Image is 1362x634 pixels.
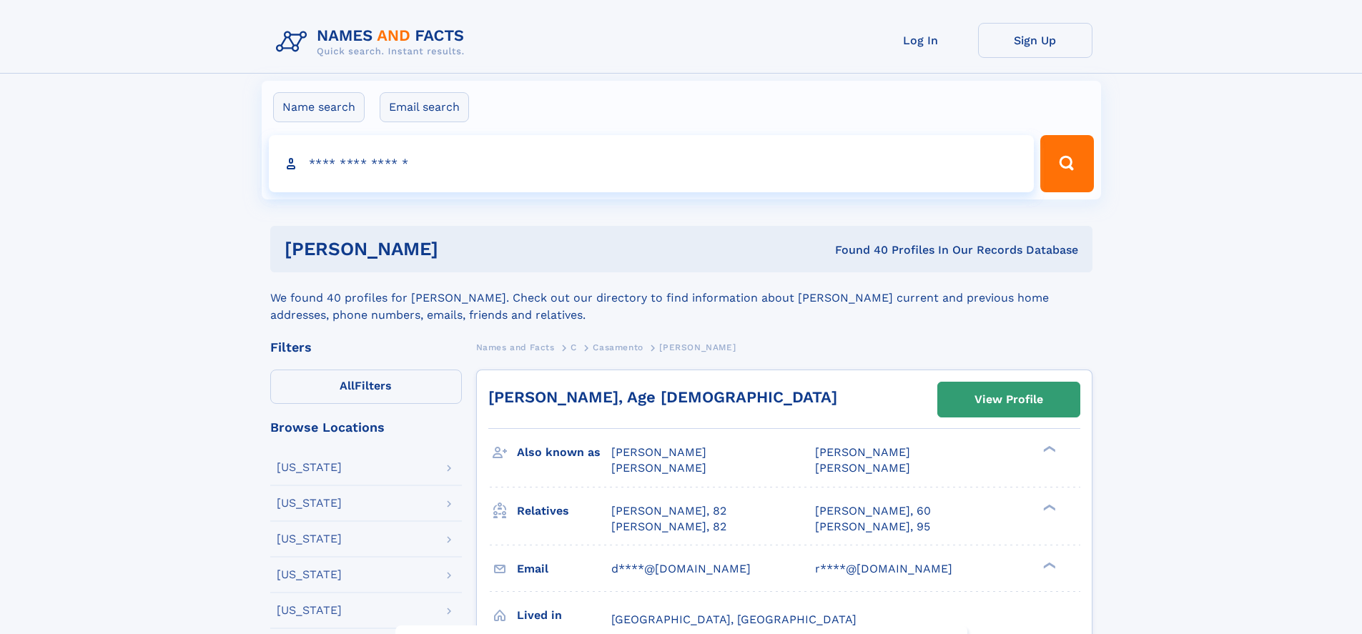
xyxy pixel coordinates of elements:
[270,341,462,354] div: Filters
[277,497,342,509] div: [US_STATE]
[517,499,611,523] h3: Relatives
[517,557,611,581] h3: Email
[277,569,342,580] div: [US_STATE]
[1040,502,1057,512] div: ❯
[270,421,462,434] div: Browse Locations
[864,23,978,58] a: Log In
[270,23,476,61] img: Logo Names and Facts
[611,503,726,519] a: [PERSON_NAME], 82
[593,338,643,356] a: Casamento
[340,379,355,392] span: All
[476,338,555,356] a: Names and Facts
[517,440,611,465] h3: Also known as
[593,342,643,352] span: Casamento
[611,519,726,535] a: [PERSON_NAME], 82
[974,383,1043,416] div: View Profile
[815,445,910,459] span: [PERSON_NAME]
[611,445,706,459] span: [PERSON_NAME]
[636,242,1078,258] div: Found 40 Profiles In Our Records Database
[815,519,930,535] a: [PERSON_NAME], 95
[380,92,469,122] label: Email search
[659,342,736,352] span: [PERSON_NAME]
[273,92,365,122] label: Name search
[285,240,637,258] h1: [PERSON_NAME]
[488,388,837,406] a: [PERSON_NAME], Age [DEMOGRAPHIC_DATA]
[815,461,910,475] span: [PERSON_NAME]
[277,605,342,616] div: [US_STATE]
[1040,560,1057,570] div: ❯
[815,503,931,519] a: [PERSON_NAME], 60
[270,272,1092,324] div: We found 40 profiles for [PERSON_NAME]. Check out our directory to find information about [PERSON...
[978,23,1092,58] a: Sign Up
[571,338,577,356] a: C
[611,461,706,475] span: [PERSON_NAME]
[277,533,342,545] div: [US_STATE]
[1040,445,1057,454] div: ❯
[277,462,342,473] div: [US_STATE]
[517,603,611,628] h3: Lived in
[611,613,857,626] span: [GEOGRAPHIC_DATA], [GEOGRAPHIC_DATA]
[1040,135,1093,192] button: Search Button
[270,370,462,404] label: Filters
[571,342,577,352] span: C
[269,135,1035,192] input: search input
[938,382,1080,417] a: View Profile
